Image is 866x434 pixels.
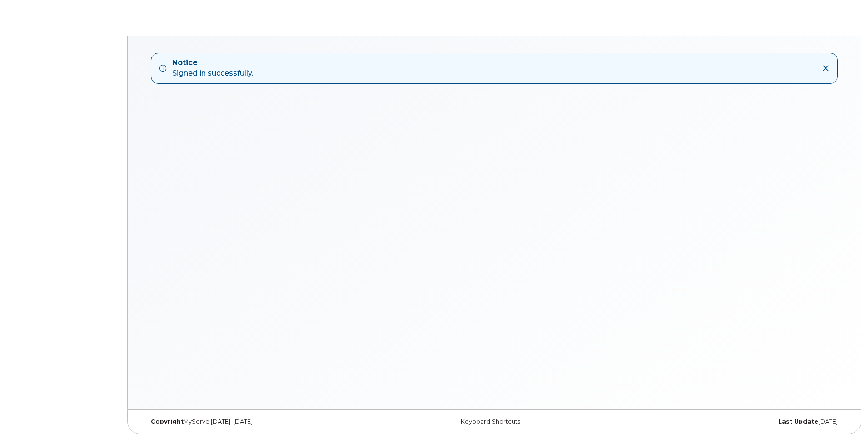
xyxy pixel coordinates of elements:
strong: Last Update [778,418,818,425]
strong: Notice [172,58,253,68]
div: MyServe [DATE]–[DATE] [144,418,378,425]
strong: Copyright [151,418,184,425]
div: Signed in successfully. [172,58,253,79]
a: Keyboard Shortcuts [461,418,520,425]
div: [DATE] [611,418,845,425]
